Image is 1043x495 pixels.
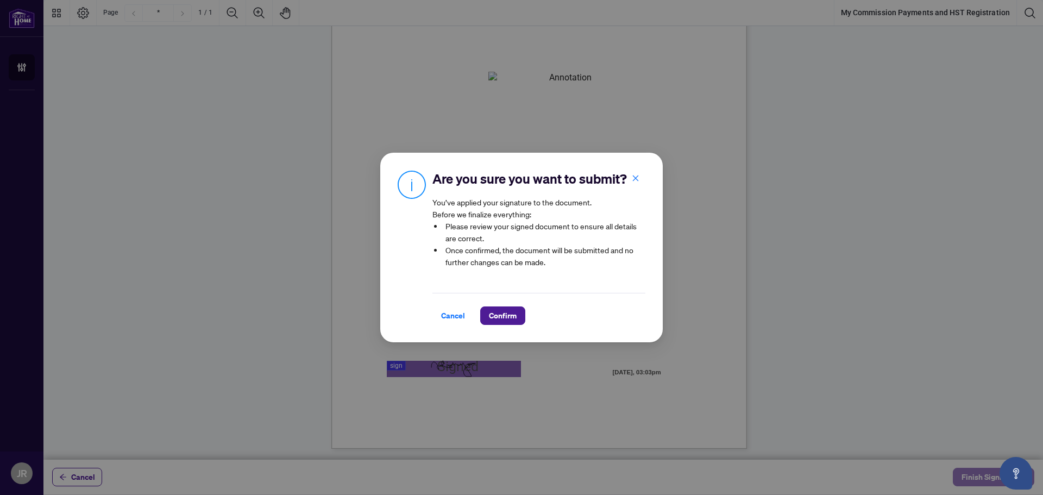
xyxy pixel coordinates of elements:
[398,170,426,199] img: Info Icon
[443,244,645,268] li: Once confirmed, the document will be submitted and no further changes can be made.
[432,306,474,325] button: Cancel
[432,170,645,187] h2: Are you sure you want to submit?
[489,307,517,324] span: Confirm
[443,220,645,244] li: Please review your signed document to ensure all details are correct.
[441,307,465,324] span: Cancel
[480,306,525,325] button: Confirm
[1000,457,1032,490] button: Open asap
[632,174,639,182] span: close
[432,196,645,275] article: You’ve applied your signature to the document. Before we finalize everything:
